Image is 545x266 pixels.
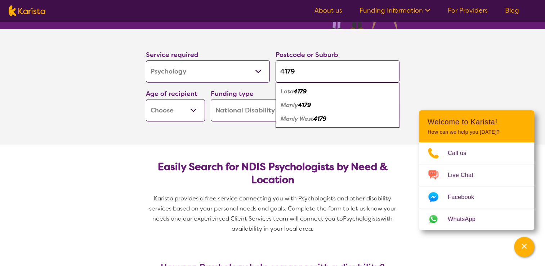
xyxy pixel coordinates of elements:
[279,112,396,126] div: Manly West 4179
[419,142,534,230] ul: Choose channel
[211,89,254,98] label: Funding type
[419,208,534,230] a: Web link opens in a new tab.
[505,6,519,15] a: Blog
[298,101,311,109] em: 4179
[9,5,45,16] img: Karista logo
[279,98,396,112] div: Manly 4179
[448,6,488,15] a: For Providers
[313,115,326,123] em: 4179
[314,6,342,15] a: About us
[276,50,338,59] label: Postcode or Suburb
[281,115,313,123] em: Manly West
[448,214,484,225] span: WhatsApp
[448,148,475,159] span: Call us
[514,237,534,257] button: Channel Menu
[359,6,430,15] a: Funding Information
[448,192,483,203] span: Facebook
[428,129,526,135] p: How can we help you [DATE]?
[281,88,294,95] em: Lota
[152,160,394,186] h2: Easily Search for NDIS Psychologists by Need & Location
[294,88,307,95] em: 4179
[276,60,399,83] input: Type
[146,50,198,59] label: Service required
[281,101,298,109] em: Manly
[279,85,396,98] div: Lota 4179
[448,170,482,181] span: Live Chat
[428,118,526,126] h2: Welcome to Karista!
[343,215,380,222] span: Psychologists
[149,195,398,222] span: Karista provides a free service connecting you with Psychologists and other disability services b...
[146,89,197,98] label: Age of recipient
[419,110,534,230] div: Channel Menu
